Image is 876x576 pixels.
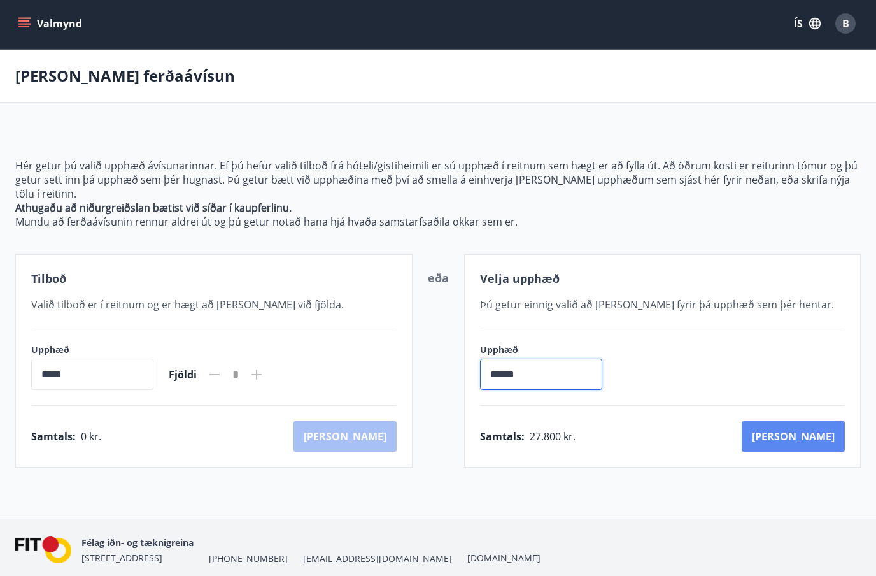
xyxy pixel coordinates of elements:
[15,12,87,35] button: menu
[31,429,76,443] span: Samtals :
[742,421,845,452] button: [PERSON_NAME]
[787,12,828,35] button: ÍS
[842,17,849,31] span: B
[31,298,344,312] span: Valið tilboð er í reitnum og er hægt að [PERSON_NAME] við fjölda.
[15,536,71,564] img: FPQVkF9lTnNbbaRSFyT17YYeljoOGk5m51IhT0bO.png
[480,271,560,286] span: Velja upphæð
[81,429,101,443] span: 0 kr.
[480,343,615,356] label: Upphæð
[830,8,861,39] button: B
[15,201,292,215] strong: Athugaðu að niðurgreiðslan bætist við síðar í kaupferlinu.
[480,429,525,443] span: Samtals :
[428,270,449,285] span: eða
[303,552,452,565] span: [EMAIL_ADDRESS][DOMAIN_NAME]
[81,536,194,549] span: Félag iðn- og tæknigreina
[530,429,576,443] span: 27.800 kr.
[169,368,197,382] span: Fjöldi
[467,552,540,564] a: [DOMAIN_NAME]
[480,298,834,312] span: Þú getur einnig valið að [PERSON_NAME] fyrir þá upphæð sem þér hentar.
[15,159,861,201] p: Hér getur þú valið upphæð ávísunarinnar. Ef þú hefur valið tilboð frá hóteli/gistiheimili er sú u...
[15,215,861,229] p: Mundu að ferðaávísunin rennur aldrei út og þú getur notað hana hjá hvaða samstarfsaðila okkar sem...
[81,552,162,564] span: [STREET_ADDRESS]
[15,65,235,87] p: [PERSON_NAME] ferðaávísun
[31,343,153,356] label: Upphæð
[31,271,66,286] span: Tilboð
[209,552,288,565] span: [PHONE_NUMBER]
